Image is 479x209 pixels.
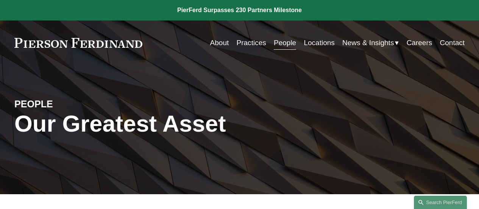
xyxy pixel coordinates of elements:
[414,196,467,209] a: Search this site
[342,36,394,49] span: News & Insights
[407,36,432,50] a: Careers
[274,36,296,50] a: People
[304,36,334,50] a: Locations
[342,36,399,50] a: folder dropdown
[237,36,266,50] a: Practices
[210,36,229,50] a: About
[440,36,465,50] a: Contact
[14,110,315,137] h1: Our Greatest Asset
[14,98,127,110] h4: PEOPLE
